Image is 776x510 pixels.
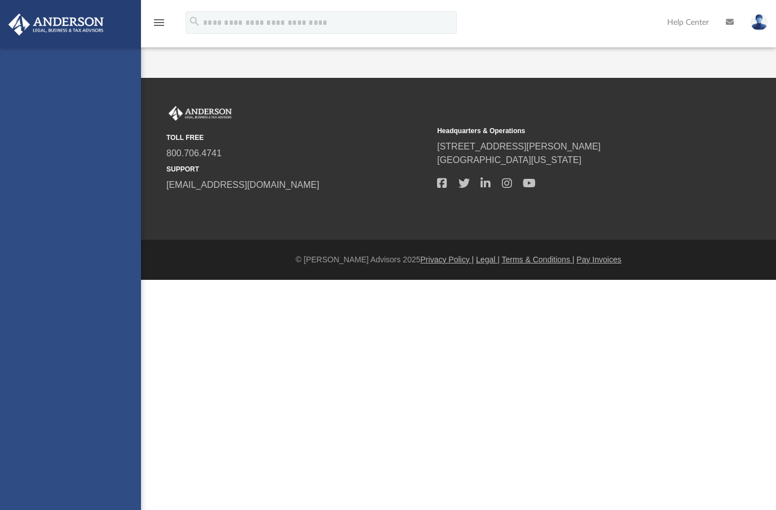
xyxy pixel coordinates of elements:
img: Anderson Advisors Platinum Portal [5,14,107,36]
a: Legal | [476,255,500,264]
img: Anderson Advisors Platinum Portal [166,106,234,121]
small: TOLL FREE [166,133,429,143]
a: menu [152,21,166,29]
i: menu [152,16,166,29]
a: Terms & Conditions | [502,255,575,264]
i: search [188,15,201,28]
a: Privacy Policy | [421,255,474,264]
a: 800.706.4741 [166,148,222,158]
a: Pay Invoices [576,255,621,264]
small: Headquarters & Operations [437,126,700,136]
small: SUPPORT [166,164,429,174]
a: [GEOGRAPHIC_DATA][US_STATE] [437,155,581,165]
a: [EMAIL_ADDRESS][DOMAIN_NAME] [166,180,319,190]
a: [STREET_ADDRESS][PERSON_NAME] [437,142,601,151]
img: User Pic [751,14,768,30]
div: © [PERSON_NAME] Advisors 2025 [141,254,776,266]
